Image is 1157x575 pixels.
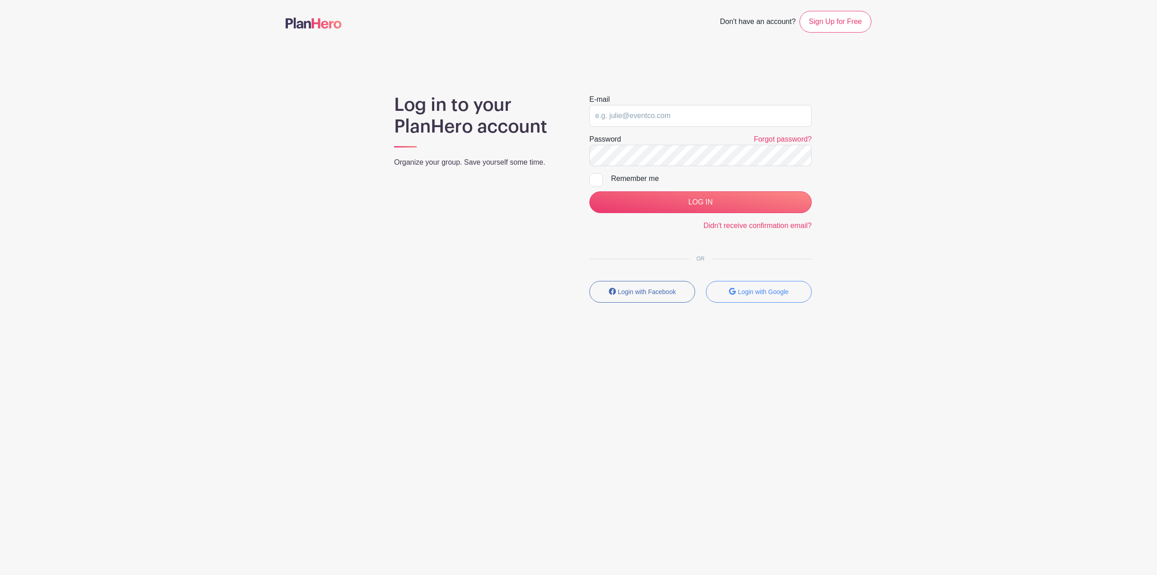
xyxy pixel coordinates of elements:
[589,134,621,145] label: Password
[703,222,812,229] a: Didn't receive confirmation email?
[618,288,676,295] small: Login with Facebook
[689,256,712,262] span: OR
[754,135,812,143] a: Forgot password?
[589,105,812,127] input: e.g. julie@eventco.com
[589,94,610,105] label: E-mail
[394,94,568,138] h1: Log in to your PlanHero account
[286,18,342,29] img: logo-507f7623f17ff9eddc593b1ce0a138ce2505c220e1c5a4e2b4648c50719b7d32.svg
[738,288,789,295] small: Login with Google
[394,157,568,168] p: Organize your group. Save yourself some time.
[720,13,796,33] span: Don't have an account?
[589,191,812,213] input: LOG IN
[800,11,871,33] a: Sign Up for Free
[589,281,695,303] button: Login with Facebook
[706,281,812,303] button: Login with Google
[611,173,812,184] div: Remember me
